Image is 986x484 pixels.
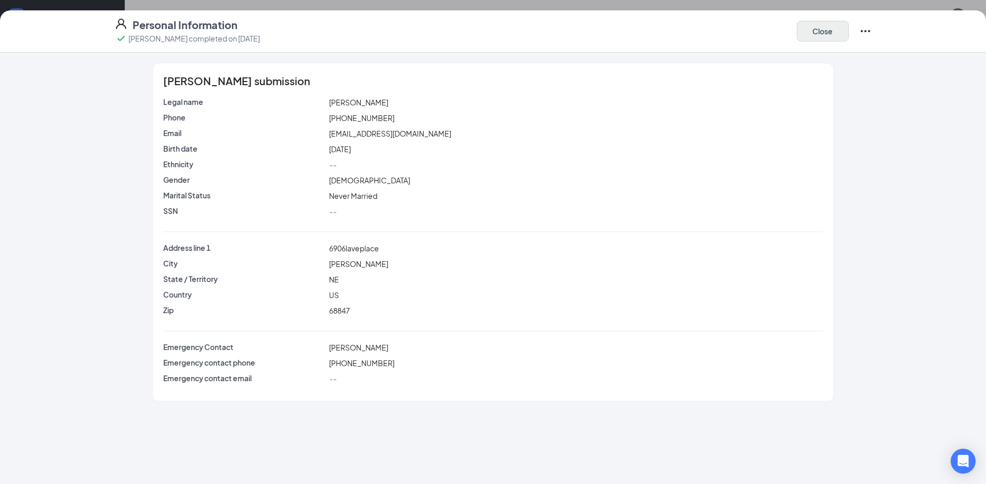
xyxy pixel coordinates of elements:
span: NE [329,275,339,284]
p: Emergency contact phone [163,357,325,368]
p: Birth date [163,143,325,154]
p: Ethnicity [163,159,325,169]
p: Email [163,128,325,138]
p: Phone [163,112,325,123]
p: Emergency contact email [163,373,325,383]
p: City [163,258,325,268]
span: [PERSON_NAME] [329,259,388,268]
span: [PERSON_NAME] [329,98,388,107]
p: Emergency Contact [163,342,325,352]
p: SSN [163,206,325,216]
span: Never Married [329,191,377,200]
span: 6906laveplace [329,244,379,253]
div: Open Intercom Messenger [951,449,976,474]
svg: User [115,18,127,30]
span: -- [329,374,336,383]
button: Close [797,21,849,42]
p: Legal name [163,97,325,107]
span: [EMAIL_ADDRESS][DOMAIN_NAME] [329,129,451,138]
p: Gender [163,174,325,185]
p: State / Territory [163,274,325,284]
svg: Ellipses [859,25,872,37]
p: Marital Status [163,190,325,200]
p: [PERSON_NAME] completed on [DATE] [128,33,260,44]
span: [DATE] [329,144,351,154]
span: [DEMOGRAPHIC_DATA] [329,176,410,185]
span: [PHONE_NUMBER] [329,358,395,368]
svg: Checkmark [115,32,127,45]
span: 68847 [329,306,350,315]
p: Zip [163,305,325,315]
span: [PHONE_NUMBER] [329,113,395,123]
span: -- [329,207,336,216]
span: -- [329,160,336,169]
span: US [329,290,339,300]
span: [PERSON_NAME] submission [163,76,310,86]
span: [PERSON_NAME] [329,343,388,352]
h4: Personal Information [133,18,238,32]
p: Address line 1 [163,243,325,253]
p: Country [163,289,325,300]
